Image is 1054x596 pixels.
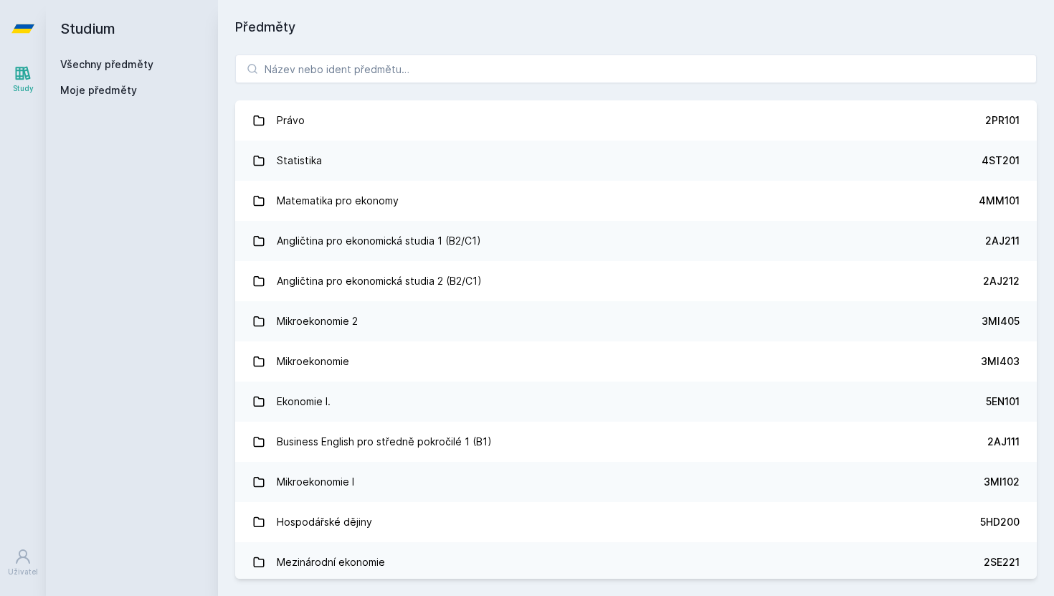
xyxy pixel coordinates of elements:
[986,394,1020,409] div: 5EN101
[981,354,1020,369] div: 3MI403
[235,502,1037,542] a: Hospodářské dějiny 5HD200
[979,194,1020,208] div: 4MM101
[277,186,399,215] div: Matematika pro ekonomy
[984,475,1020,489] div: 3MI102
[277,106,305,135] div: Právo
[277,146,322,175] div: Statistika
[235,462,1037,502] a: Mikroekonomie I 3MI102
[235,141,1037,181] a: Statistika 4ST201
[235,422,1037,462] a: Business English pro středně pokročilé 1 (B1) 2AJ111
[235,542,1037,582] a: Mezinárodní ekonomie 2SE221
[985,113,1020,128] div: 2PR101
[8,567,38,577] div: Uživatel
[60,83,137,98] span: Moje předměty
[277,548,385,577] div: Mezinárodní ekonomie
[983,274,1020,288] div: 2AJ212
[277,427,492,456] div: Business English pro středně pokročilé 1 (B1)
[60,58,153,70] a: Všechny předměty
[235,181,1037,221] a: Matematika pro ekonomy 4MM101
[277,267,482,295] div: Angličtina pro ekonomická studia 2 (B2/C1)
[277,508,372,536] div: Hospodářské dějiny
[277,387,331,416] div: Ekonomie I.
[985,234,1020,248] div: 2AJ211
[982,153,1020,168] div: 4ST201
[235,100,1037,141] a: Právo 2PR101
[235,382,1037,422] a: Ekonomie I. 5EN101
[987,435,1020,449] div: 2AJ111
[235,55,1037,83] input: Název nebo ident předmětu…
[982,314,1020,328] div: 3MI405
[984,555,1020,569] div: 2SE221
[3,57,43,101] a: Study
[277,307,358,336] div: Mikroekonomie 2
[277,347,349,376] div: Mikroekonomie
[235,17,1037,37] h1: Předměty
[235,341,1037,382] a: Mikroekonomie 3MI403
[3,541,43,585] a: Uživatel
[235,261,1037,301] a: Angličtina pro ekonomická studia 2 (B2/C1) 2AJ212
[980,515,1020,529] div: 5HD200
[277,468,354,496] div: Mikroekonomie I
[235,301,1037,341] a: Mikroekonomie 2 3MI405
[277,227,481,255] div: Angličtina pro ekonomická studia 1 (B2/C1)
[235,221,1037,261] a: Angličtina pro ekonomická studia 1 (B2/C1) 2AJ211
[13,83,34,94] div: Study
